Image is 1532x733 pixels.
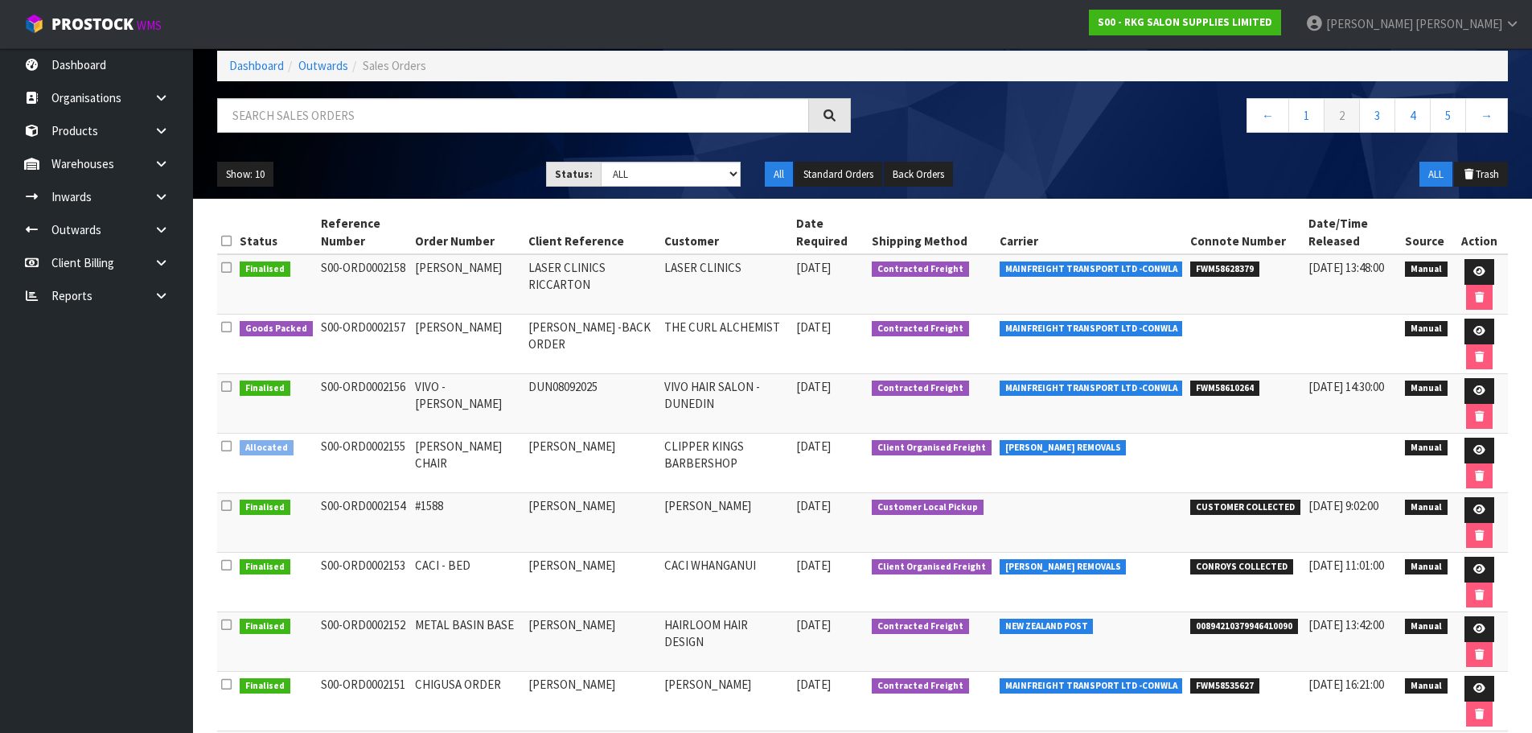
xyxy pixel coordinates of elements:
[796,260,831,275] span: [DATE]
[1419,162,1452,187] button: ALL
[1430,98,1466,133] a: 5
[660,374,792,434] td: VIVO HAIR SALON - DUNEDIN
[1324,98,1360,133] a: 2
[884,162,953,187] button: Back Orders
[240,678,290,694] span: Finalised
[1308,260,1384,275] span: [DATE] 13:48:00
[872,440,992,456] span: Client Organised Freight
[1308,558,1384,573] span: [DATE] 11:01:00
[411,254,524,315] td: [PERSON_NAME]
[1415,16,1502,31] span: [PERSON_NAME]
[411,434,524,493] td: [PERSON_NAME] CHAIR
[660,315,792,374] td: THE CURL ALCHEMIST
[411,553,524,612] td: CACI - BED
[240,440,294,456] span: Allocated
[1000,619,1094,635] span: NEW ZEALAND POST
[1000,261,1183,278] span: MAINFREIGHT TRANSPORT LTD -CONWLA
[660,612,792,672] td: HAIRLOOM HAIR DESIGN
[236,211,317,254] th: Status
[1000,440,1127,456] span: [PERSON_NAME] REMOVALS
[240,559,290,575] span: Finalised
[872,500,984,516] span: Customer Local Pickup
[1405,381,1448,397] span: Manual
[796,677,831,692] span: [DATE]
[1405,678,1448,694] span: Manual
[872,678,969,694] span: Contracted Freight
[1000,321,1183,337] span: MAINFREIGHT TRANSPORT LTD -CONWLA
[1186,211,1304,254] th: Connote Number
[411,612,524,672] td: METAL BASIN BASE
[411,211,524,254] th: Order Number
[137,18,162,33] small: WMS
[660,211,792,254] th: Customer
[524,672,660,731] td: [PERSON_NAME]
[1190,678,1259,694] span: FWM58535627
[51,14,133,35] span: ProStock
[217,98,809,133] input: Search sales orders
[875,98,1509,138] nav: Page navigation
[872,619,969,635] span: Contracted Freight
[298,58,348,73] a: Outwards
[796,319,831,335] span: [DATE]
[765,162,793,187] button: All
[1405,559,1448,575] span: Manual
[217,162,273,187] button: Show: 10
[317,493,411,553] td: S00-ORD0002154
[796,439,831,454] span: [DATE]
[1405,500,1448,516] span: Manual
[1304,211,1401,254] th: Date/Time Released
[1359,98,1395,133] a: 3
[1454,162,1508,187] button: Trash
[411,493,524,553] td: #1588
[868,211,996,254] th: Shipping Method
[660,672,792,731] td: [PERSON_NAME]
[1394,98,1431,133] a: 4
[240,381,290,397] span: Finalised
[1247,98,1289,133] a: ←
[24,14,44,34] img: cube-alt.png
[524,254,660,315] td: LASER CLINICS RICCARTON
[317,612,411,672] td: S00-ORD0002152
[1089,10,1281,35] a: S00 - RKG SALON SUPPLIES LIMITED
[796,617,831,632] span: [DATE]
[1190,381,1259,397] span: FWM58610264
[317,374,411,434] td: S00-ORD0002156
[872,559,992,575] span: Client Organised Freight
[1190,559,1293,575] span: CONROYS COLLECTED
[660,434,792,493] td: CLIPPER KINGS BARBERSHOP
[872,381,969,397] span: Contracted Freight
[524,434,660,493] td: [PERSON_NAME]
[1452,211,1508,254] th: Action
[363,58,426,73] span: Sales Orders
[1190,500,1300,516] span: CUSTOMER COLLECTED
[872,321,969,337] span: Contracted Freight
[1401,211,1452,254] th: Source
[1405,261,1448,278] span: Manual
[317,553,411,612] td: S00-ORD0002153
[1308,617,1384,632] span: [DATE] 13:42:00
[1308,677,1384,692] span: [DATE] 16:21:00
[1190,261,1259,278] span: FWM58628379
[1405,440,1448,456] span: Manual
[524,211,660,254] th: Client Reference
[524,374,660,434] td: DUN08092025
[317,672,411,731] td: S00-ORD0002151
[317,315,411,374] td: S00-ORD0002157
[1000,559,1127,575] span: [PERSON_NAME] REMOVALS
[1326,16,1413,31] span: [PERSON_NAME]
[872,261,969,278] span: Contracted Freight
[1000,381,1183,397] span: MAINFREIGHT TRANSPORT LTD -CONWLA
[240,500,290,516] span: Finalised
[996,211,1187,254] th: Carrier
[796,498,831,513] span: [DATE]
[660,254,792,315] td: LASER CLINICS
[1465,98,1508,133] a: →
[1098,15,1272,29] strong: S00 - RKG SALON SUPPLIES LIMITED
[317,254,411,315] td: S00-ORD0002158
[411,672,524,731] td: CHIGUSA ORDER
[1308,379,1384,394] span: [DATE] 14:30:00
[796,558,831,573] span: [DATE]
[240,261,290,278] span: Finalised
[660,493,792,553] td: [PERSON_NAME]
[795,162,882,187] button: Standard Orders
